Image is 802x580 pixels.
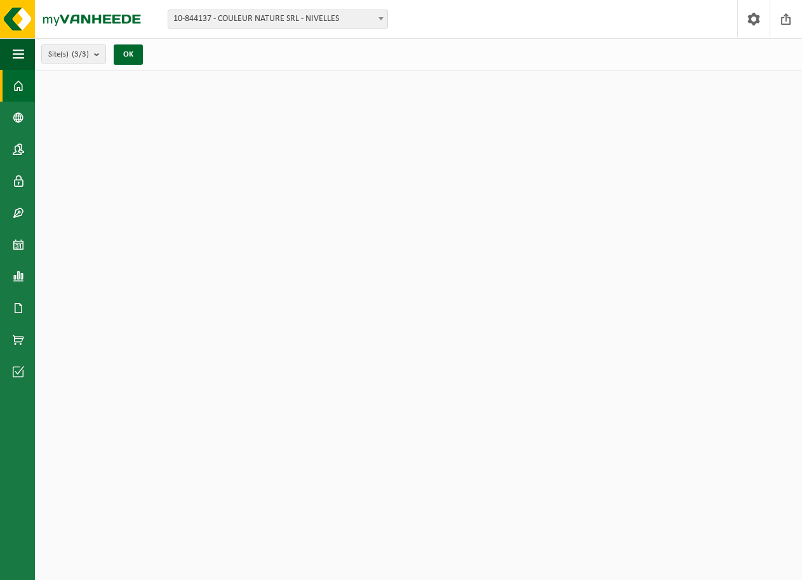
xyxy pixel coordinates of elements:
button: Site(s)(3/3) [41,44,106,64]
span: 10-844137 - COULEUR NATURE SRL - NIVELLES [168,10,387,28]
button: OK [114,44,143,65]
span: 10-844137 - COULEUR NATURE SRL - NIVELLES [168,10,388,29]
span: Site(s) [48,45,89,64]
count: (3/3) [72,50,89,58]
